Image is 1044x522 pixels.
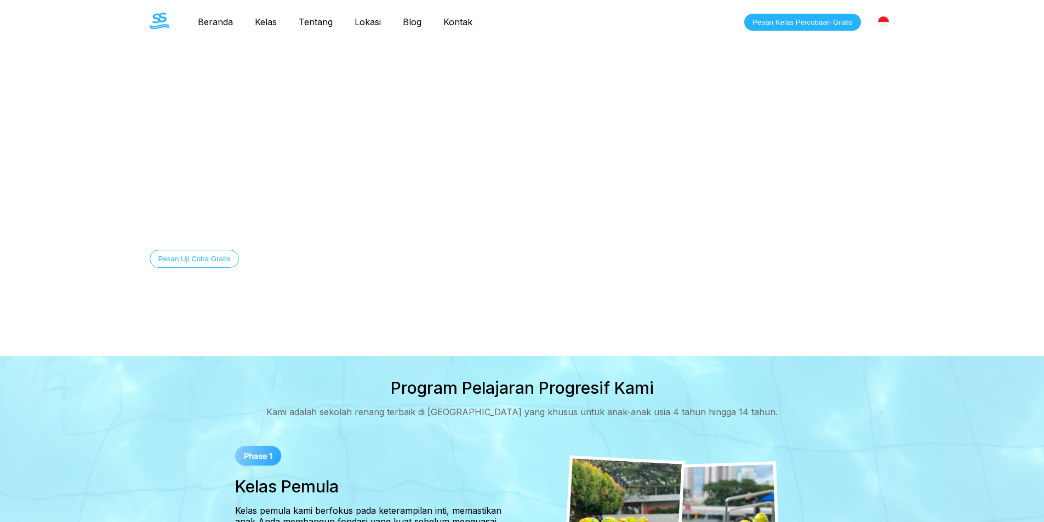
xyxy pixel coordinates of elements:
[744,14,860,31] button: Pesan Kelas Percobaan Gratis
[344,16,392,27] a: Lokasi
[872,10,895,33] div: [GEOGRAPHIC_DATA]
[391,378,654,398] h2: Program Pelajaran Progresif Kami
[878,16,889,27] img: Indonesia
[150,250,239,268] button: Pesan Uji Coba Gratis
[250,250,336,268] button: Temukan Kisah Kami
[187,16,244,27] a: Beranda
[266,406,778,417] div: Kami adalah sekolah renang terbaik di [GEOGRAPHIC_DATA] yang khusus untuk anak-anak usia 4 tahun ...
[150,153,688,161] div: Selamat Datang di Swim Starter
[432,16,483,27] a: Kontak
[235,477,511,496] h3: Kelas Pemula
[288,16,344,27] a: Tentang
[150,223,688,232] div: Bekali anak Anda dengan keterampilan renang penting untuk keselamatan seumur hidup [PERSON_NAME] ...
[392,16,432,27] a: Blog
[150,13,169,29] img: The Swim Starter Logo
[235,446,281,466] img: Phase 1
[150,179,688,206] h1: Les Renang di [GEOGRAPHIC_DATA]
[244,16,288,27] a: Kelas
